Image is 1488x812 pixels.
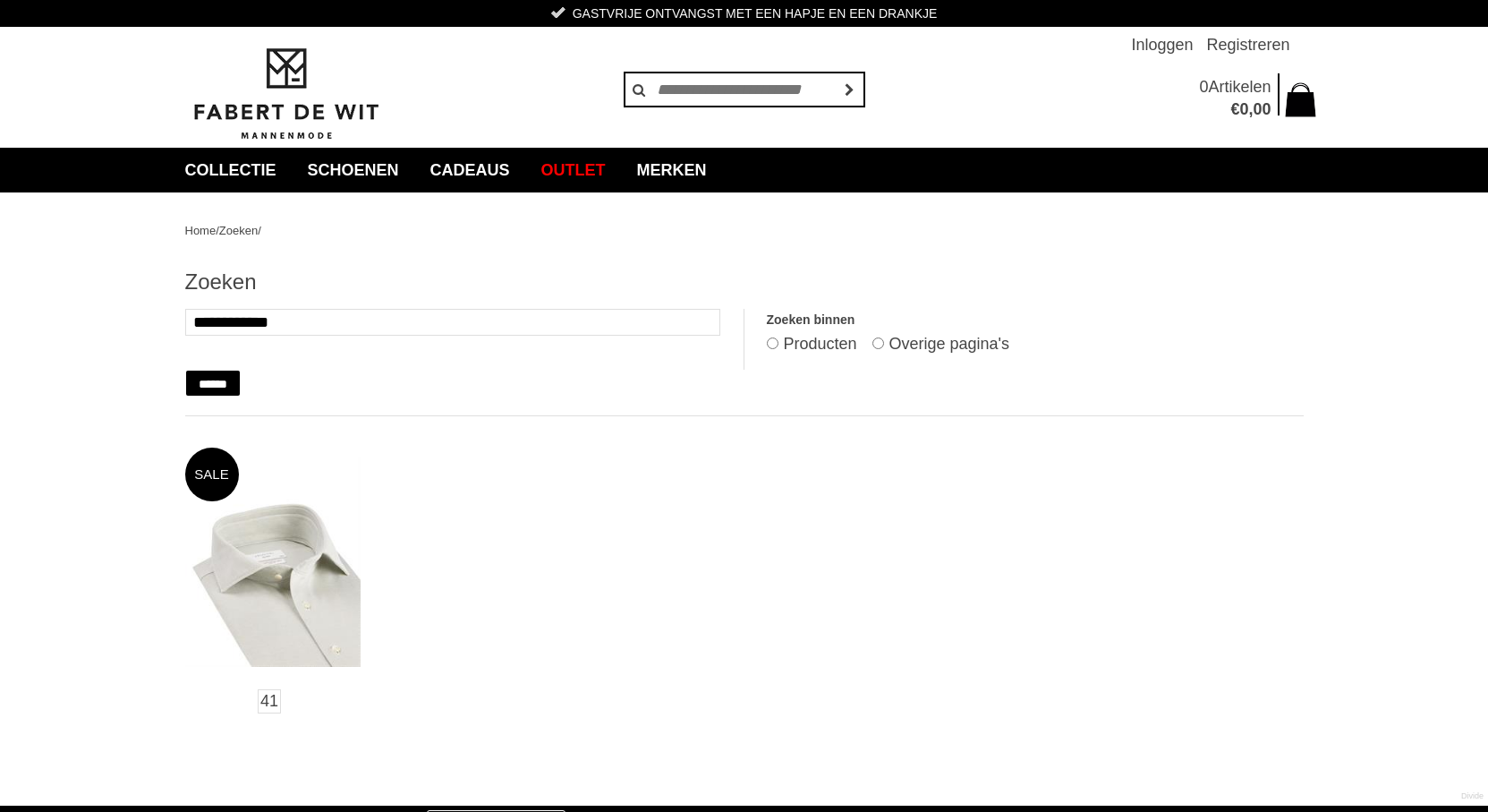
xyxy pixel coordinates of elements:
span: / [258,224,261,237]
label: Overige pagina's [889,335,1010,353]
span: 00 [1253,100,1271,118]
a: Divide [1461,785,1484,808]
a: Schoenen [294,148,412,192]
span: / [216,224,219,237]
img: PROFUOMO Ppsh1c1059 Overhemden [185,457,361,667]
a: Home [185,224,217,237]
img: Fabert de Wit [185,46,387,142]
a: Registreren [1206,27,1289,63]
a: Merken [624,148,720,192]
a: collectie [172,148,290,192]
a: Outlet [528,148,619,192]
span: 0 [1239,100,1248,118]
span: 0 [1199,78,1208,96]
a: Inloggen [1131,27,1193,63]
a: Cadeaus [417,148,523,192]
h1: Zoeken [185,269,1304,295]
span: , [1248,100,1253,118]
label: Zoeken binnen [767,309,1303,331]
a: Zoeken [219,224,258,237]
a: 41 [258,689,281,714]
label: Producten [783,335,856,353]
span: € [1230,100,1239,118]
span: Artikelen [1208,78,1271,96]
